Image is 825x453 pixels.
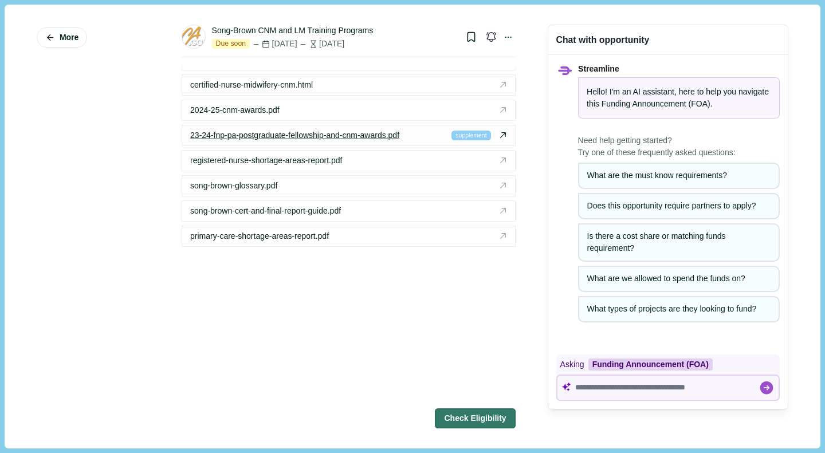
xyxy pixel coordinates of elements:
div: What are we allowed to spend the funds on? [587,273,771,285]
span: More [60,33,78,42]
button: Bookmark this grant. [461,27,481,47]
span: primary-care-shortage-areas-report.pdf [190,230,329,242]
div: Asking [556,354,780,375]
span: Streamline [578,64,619,73]
span: 23-24-fnp-pa-postgraduate-fellowship-and-cnm-awards.pdf [190,129,399,141]
div: Does this opportunity require partners to apply? [587,200,771,212]
div: What types of projects are they looking to fund? [587,303,771,315]
span: Due soon [212,39,250,49]
span: registered-nurse-shortage-areas-report.pdf [190,155,342,167]
button: What are we allowed to spend the funds on? [578,266,780,292]
div: Funding Announcement (FOA) [588,359,713,371]
span: song-brown-glossary.pdf [190,180,277,192]
span: Need help getting started? Try one of these frequently asked questions: [578,135,780,159]
div: [DATE] [252,38,297,50]
div: Song-Brown CNM and LM Training Programs [212,25,374,37]
button: More [37,27,87,48]
div: [DATE] [299,38,344,50]
span: supplement [451,131,490,141]
div: Chat with opportunity [556,33,650,46]
button: Is there a cost share or matching funds requirement? [578,223,780,262]
span: Hello! I'm an AI assistant, here to help you navigate this . [587,87,769,108]
button: Check Eligibility [435,408,515,428]
div: Is there a cost share or matching funds requirement? [587,230,771,254]
span: song-brown-cert-and-final-report-guide.pdf [190,205,341,217]
span: Funding Announcement (FOA) [602,99,710,108]
div: What are the must know requirements? [587,170,771,182]
button: Does this opportunity require partners to apply? [578,193,780,219]
span: certified-nurse-midwifery-cnm.html [190,79,313,91]
button: What types of projects are they looking to fund? [578,296,780,322]
img: ca.gov.png [182,25,205,48]
span: 2024-25-cnm-awards.pdf [190,104,280,116]
button: What are the must know requirements? [578,163,780,189]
